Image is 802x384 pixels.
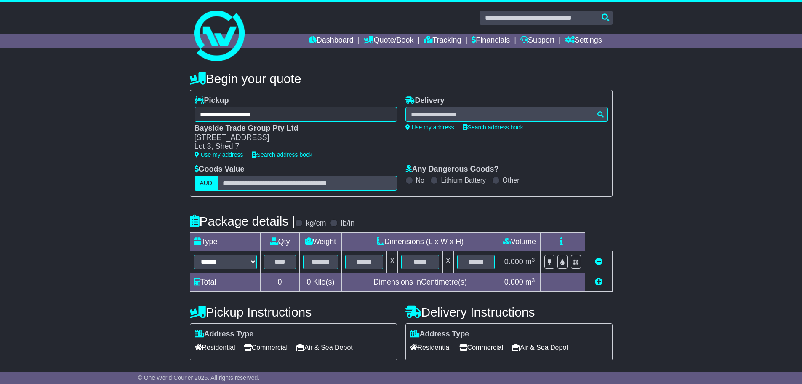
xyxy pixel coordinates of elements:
div: Bayside Trade Group Pty Ltd [195,124,389,133]
td: Type [190,233,260,251]
h4: Pickup Instructions [190,305,397,319]
sup: 3 [532,257,535,263]
span: Residential [195,341,235,354]
span: © One World Courier 2025. All rights reserved. [138,374,260,381]
td: Volume [498,233,541,251]
label: kg/cm [306,219,326,228]
td: Dimensions (L x W x H) [342,233,498,251]
a: Support [520,34,554,48]
span: 0 [306,278,311,286]
td: Qty [260,233,299,251]
span: 0.000 [504,278,523,286]
label: Address Type [410,330,469,339]
span: m [525,258,535,266]
span: Commercial [459,341,503,354]
sup: 3 [532,277,535,283]
div: Lot 3, Shed 7 [195,142,389,151]
a: Remove this item [595,258,602,266]
span: 0.000 [504,258,523,266]
td: Weight [299,233,342,251]
label: Pickup [195,96,229,105]
a: Quote/Book [364,34,413,48]
h4: Package details | [190,214,296,228]
a: Search address book [252,151,312,158]
td: Kilo(s) [299,273,342,292]
a: Use my address [405,124,454,131]
label: Goods Value [195,165,245,174]
a: Settings [565,34,602,48]
label: No [416,176,424,184]
label: Delivery [405,96,445,105]
label: AUD [195,176,218,191]
td: 0 [260,273,299,292]
span: Commercial [244,341,288,354]
td: x [442,251,453,273]
label: lb/in [341,219,354,228]
label: Lithium Battery [441,176,486,184]
a: Add new item [595,278,602,286]
h4: Delivery Instructions [405,305,613,319]
span: m [525,278,535,286]
typeahead: Please provide city [405,107,608,122]
a: Tracking [424,34,461,48]
label: Other [503,176,520,184]
td: Total [190,273,260,292]
a: Use my address [195,151,243,158]
td: x [387,251,398,273]
label: Address Type [195,330,254,339]
span: Air & Sea Depot [296,341,353,354]
h4: Begin your quote [190,72,613,86]
div: [STREET_ADDRESS] [195,133,389,142]
span: Residential [410,341,451,354]
a: Financials [472,34,510,48]
a: Search address book [463,124,523,131]
label: Any Dangerous Goods? [405,165,499,174]
span: Air & Sea Depot [512,341,568,354]
td: Dimensions in Centimetre(s) [342,273,498,292]
a: Dashboard [309,34,354,48]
